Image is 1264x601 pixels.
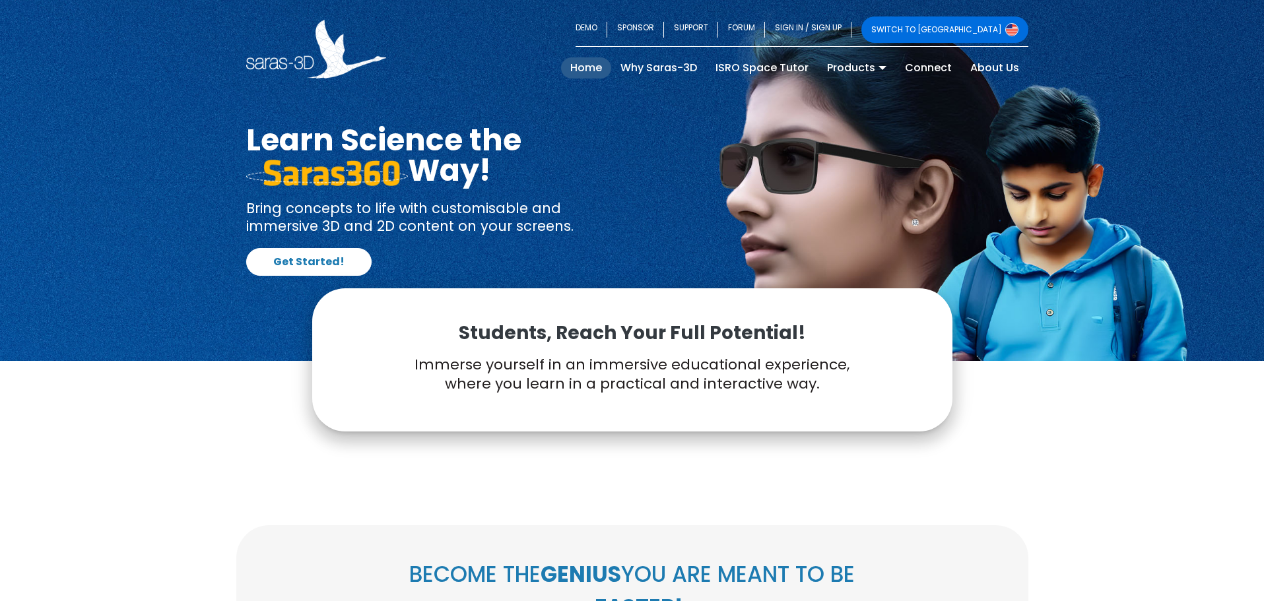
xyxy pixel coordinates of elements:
a: About Us [961,57,1028,79]
a: SIGN IN / SIGN UP [765,16,851,43]
a: SUPPORT [664,16,718,43]
a: Products [818,57,896,79]
img: Switch to USA [1005,23,1018,36]
img: saras 360 [246,160,408,186]
a: FORUM [718,16,765,43]
a: ISRO Space Tutor [706,57,818,79]
p: Bring concepts to life with customisable and immersive 3D and 2D content on your screens. [246,199,622,236]
b: GENIUS [541,559,621,590]
a: Get Started! [246,248,372,276]
a: Connect [896,57,961,79]
a: SWITCH TO [GEOGRAPHIC_DATA] [861,16,1028,43]
a: Why Saras-3D [611,57,706,79]
a: SPONSOR [607,16,664,43]
a: DEMO [576,16,607,43]
img: Saras 3D [246,20,387,79]
h1: Learn Science the Way! [246,125,622,185]
a: Home [561,57,611,79]
p: Immerse yourself in an immersive educational experience, where you learn in a practical and inter... [345,356,919,393]
p: Students, Reach Your Full Potential! [345,321,919,345]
